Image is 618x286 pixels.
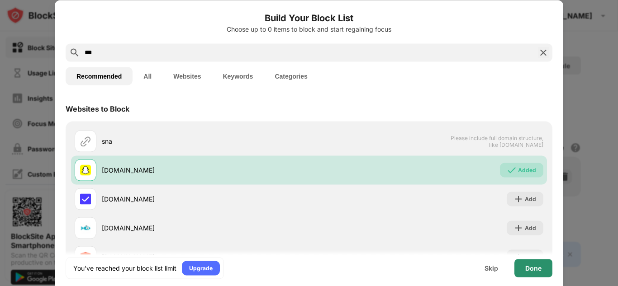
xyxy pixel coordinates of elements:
div: You’ve reached your block list limit [73,263,176,272]
button: Keywords [212,67,264,85]
div: [DOMAIN_NAME] [102,165,309,175]
div: Added [518,165,536,174]
div: [DOMAIN_NAME] [102,223,309,233]
div: Add [525,194,536,203]
img: favicons [80,164,91,175]
button: Categories [264,67,318,85]
img: favicons [80,193,91,204]
img: search-close [538,47,549,58]
div: Add [525,223,536,232]
div: Upgrade [189,263,213,272]
h6: Build Your Block List [66,11,552,24]
button: Recommended [66,67,133,85]
div: Choose up to 0 items to block and start regaining focus [66,25,552,33]
div: Done [525,264,542,272]
button: All [133,67,162,85]
div: Skip [485,264,498,272]
div: [DOMAIN_NAME] [102,194,309,204]
div: Websites to Block [66,104,129,113]
button: Websites [162,67,212,85]
div: sna [102,136,309,146]
img: favicons [80,222,91,233]
img: search.svg [69,47,80,58]
img: url.svg [80,136,91,146]
span: Please include full domain structure, like [DOMAIN_NAME] [450,134,543,148]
